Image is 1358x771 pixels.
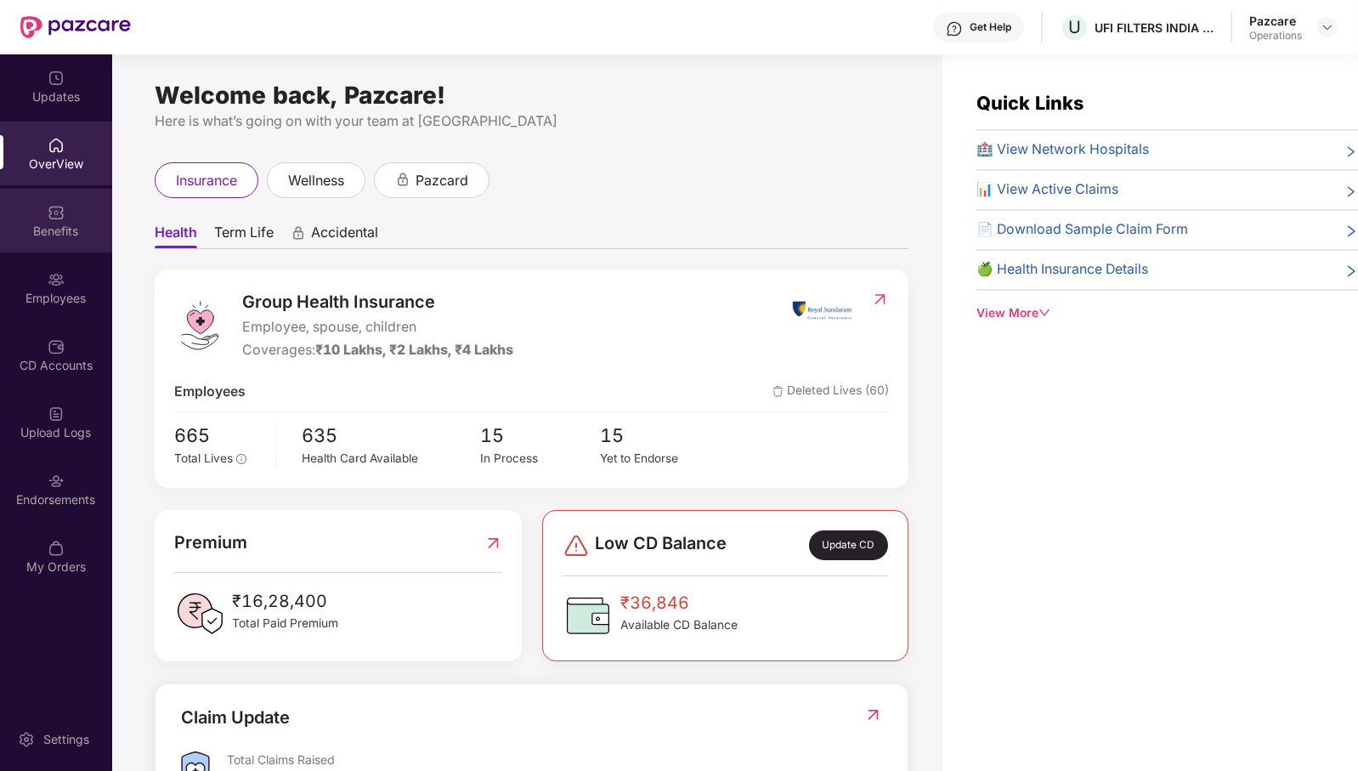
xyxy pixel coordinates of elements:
img: svg+xml;base64,PHN2ZyBpZD0iRW1wbG95ZWVzIiB4bWxucz0iaHR0cDovL3d3dy53My5vcmcvMjAwMC9zdmciIHdpZHRoPS... [48,271,65,288]
div: Total Claims Raised [227,751,882,768]
span: ₹16,28,400 [232,588,338,615]
span: info-circle [236,454,246,464]
img: RedirectIcon [864,706,882,723]
span: right [1344,183,1358,201]
div: Claim Update [181,705,290,731]
img: RedirectIcon [871,291,889,308]
span: 📊 View Active Claims [976,179,1118,201]
span: insurance [176,170,237,191]
span: 665 [174,421,263,450]
span: Term Life [214,224,274,248]
span: Total Lives [174,451,233,465]
div: Settings [38,731,94,748]
img: logo [174,300,225,351]
span: pazcard [416,170,468,191]
div: Health Card Available [302,450,480,468]
div: In Process [481,450,600,468]
span: Accidental [311,224,378,248]
img: CDBalanceIcon [563,590,614,641]
img: New Pazcare Logo [20,16,131,38]
img: svg+xml;base64,PHN2ZyBpZD0iU2V0dGluZy0yMHgyMCIgeG1sbnM9Imh0dHA6Ly93d3cudzMub3JnLzIwMDAvc3ZnIiB3aW... [18,731,35,748]
img: svg+xml;base64,PHN2ZyBpZD0iRHJvcGRvd24tMzJ4MzIiIHhtbG5zPSJodHRwOi8vd3d3LnczLm9yZy8yMDAwL3N2ZyIgd2... [1321,20,1334,34]
span: Premium [174,530,247,556]
div: View More [976,304,1358,323]
span: Deleted Lives (60) [772,382,889,403]
span: Employee, spouse, children [242,317,513,338]
img: PaidPremiumIcon [174,588,225,639]
img: svg+xml;base64,PHN2ZyBpZD0iQ0RfQWNjb3VudHMiIGRhdGEtbmFtZT0iQ0QgQWNjb3VudHMiIHhtbG5zPSJodHRwOi8vd3... [48,338,65,355]
span: Total Paid Premium [232,615,338,633]
img: svg+xml;base64,PHN2ZyBpZD0iRGFuZ2VyLTMyeDMyIiB4bWxucz0iaHR0cDovL3d3dy53My5vcmcvMjAwMC9zdmciIHdpZH... [563,532,590,559]
div: animation [395,172,410,187]
div: Get Help [970,20,1011,34]
img: svg+xml;base64,PHN2ZyBpZD0iSG9tZSIgeG1sbnM9Imh0dHA6Ly93d3cudzMub3JnLzIwMDAvc3ZnIiB3aWR0aD0iMjAiIG... [48,137,65,154]
img: svg+xml;base64,PHN2ZyBpZD0iRW5kb3JzZW1lbnRzIiB4bWxucz0iaHR0cDovL3d3dy53My5vcmcvMjAwMC9zdmciIHdpZH... [48,473,65,490]
div: Yet to Endorse [600,450,719,468]
span: Quick Links [976,92,1084,114]
div: Welcome back, Pazcare! [155,88,908,102]
div: Operations [1249,29,1302,43]
span: Employees [174,382,246,403]
span: ₹36,846 [620,590,738,616]
span: down [1038,307,1050,319]
span: 📄 Download Sample Claim Form [976,219,1188,241]
img: RedirectIcon [484,530,502,556]
span: U [1068,17,1081,37]
div: Coverages: [242,340,513,361]
span: 🍏 Health Insurance Details [976,259,1148,281]
span: 15 [600,421,719,450]
span: 635 [302,421,480,450]
span: Available CD Balance [620,616,738,635]
img: svg+xml;base64,PHN2ZyBpZD0iVXBkYXRlZCIgeG1sbnM9Imh0dHA6Ly93d3cudzMub3JnLzIwMDAvc3ZnIiB3aWR0aD0iMj... [48,70,65,87]
span: right [1344,263,1358,281]
div: animation [291,225,306,241]
img: svg+xml;base64,PHN2ZyBpZD0iQmVuZWZpdHMiIHhtbG5zPSJodHRwOi8vd3d3LnczLm9yZy8yMDAwL3N2ZyIgd2lkdGg9Ij... [48,204,65,221]
div: Update CD [809,530,888,559]
img: svg+xml;base64,PHN2ZyBpZD0iVXBsb2FkX0xvZ3MiIGRhdGEtbmFtZT0iVXBsb2FkIExvZ3MiIHhtbG5zPSJodHRwOi8vd3... [48,405,65,422]
div: Here is what’s going on with your team at [GEOGRAPHIC_DATA] [155,111,908,132]
div: Pazcare [1249,13,1302,29]
span: Low CD Balance [595,530,727,559]
span: wellness [288,170,344,191]
div: UFI FILTERS INDIA PRIVATE LIMITED [1095,20,1214,36]
span: 15 [481,421,600,450]
img: svg+xml;base64,PHN2ZyBpZD0iTXlfT3JkZXJzIiBkYXRhLW5hbWU9Ik15IE9yZGVycyIgeG1sbnM9Imh0dHA6Ly93d3cudz... [48,540,65,557]
span: Group Health Insurance [242,289,513,315]
img: svg+xml;base64,PHN2ZyBpZD0iSGVscC0zMngzMiIgeG1sbnM9Imh0dHA6Ly93d3cudzMub3JnLzIwMDAvc3ZnIiB3aWR0aD... [946,20,963,37]
span: Health [155,224,197,248]
img: insurerIcon [790,289,854,332]
span: right [1344,143,1358,161]
span: ₹10 Lakhs, ₹2 Lakhs, ₹4 Lakhs [315,342,513,358]
span: right [1344,223,1358,241]
span: 🏥 View Network Hospitals [976,139,1149,161]
img: deleteIcon [772,386,784,397]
